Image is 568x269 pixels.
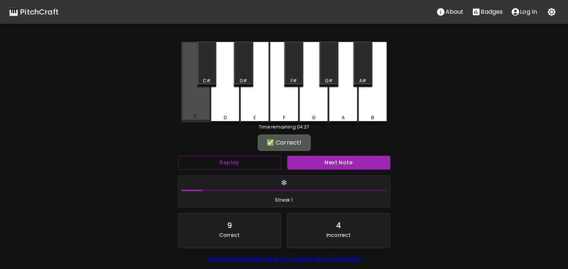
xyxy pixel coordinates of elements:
button: Stats [468,4,507,19]
div: Time remaining: 04:27 [181,124,387,130]
span: Streak: 1 [181,196,387,204]
div: C# [203,77,211,84]
div: G# [325,77,333,84]
h6: ❄️ [181,179,387,187]
a: 🎹 PitchCraft [9,6,59,18]
div: ✅ Correct! [261,138,307,147]
div: E [253,114,255,121]
div: D [223,114,226,121]
div: 9 [227,219,232,231]
p: Badges [481,7,503,16]
button: About [432,4,468,19]
div: B [371,114,374,121]
div: D# [240,77,247,84]
button: Replay [178,156,281,170]
button: Next Note [287,156,390,170]
div: F# [290,77,297,84]
p: Correct [219,231,240,239]
div: C [193,113,197,120]
p: About [445,7,463,16]
p: Incorrect [326,231,351,239]
div: F [283,114,285,121]
div: G [311,114,315,121]
p: Log In [520,7,537,16]
button: account of current user [507,4,541,19]
div: A [341,114,344,121]
a: Create an account or log in to save all of your stats [207,254,361,263]
div: 4 [336,219,341,231]
div: A# [359,77,366,84]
